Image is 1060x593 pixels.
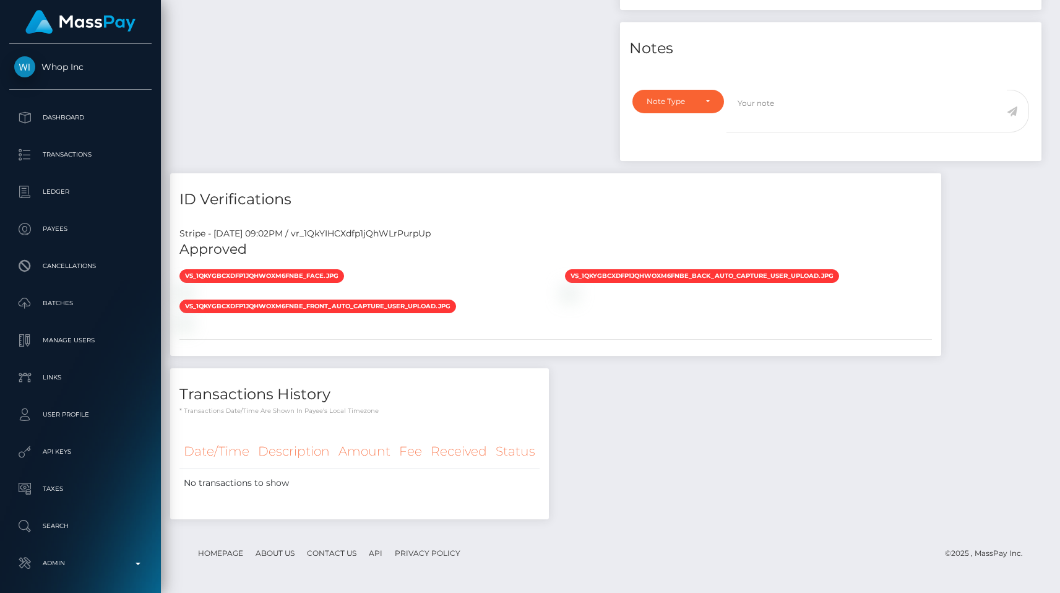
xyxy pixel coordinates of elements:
[9,325,152,356] a: Manage Users
[9,288,152,319] a: Batches
[14,368,147,387] p: Links
[14,554,147,573] p: Admin
[334,435,395,469] th: Amount
[14,480,147,498] p: Taxes
[179,269,344,283] span: vs_1QkYGBCXdfp1jQhWOXm6fNBE_face.jpg
[14,517,147,535] p: Search
[14,220,147,238] p: Payees
[395,435,426,469] th: Fee
[9,102,152,133] a: Dashboard
[647,97,696,106] div: Note Type
[565,269,839,283] span: vs_1QkYGBCXdfp1jQhWOXm6fNBE_back_auto_capture_user_upload.jpg
[14,294,147,313] p: Batches
[9,251,152,282] a: Cancellations
[14,56,35,77] img: Whop Inc
[179,300,456,313] span: vs_1QkYGBCXdfp1jQhWOXm6fNBE_front_auto_capture_user_upload.jpg
[14,405,147,424] p: User Profile
[9,176,152,207] a: Ledger
[14,108,147,127] p: Dashboard
[565,288,575,298] img: vr_1QkYIHCXdfp1jQhWLrPurpUpfile_1QkYHtCXdfp1jQhWjGQjHfUf
[179,288,189,298] img: vr_1QkYIHCXdfp1jQhWLrPurpUpfile_1QkYIBCXdfp1jQhWJXpVjpMx
[426,435,491,469] th: Received
[9,139,152,170] a: Transactions
[251,543,299,563] a: About Us
[179,318,189,328] img: vr_1QkYIHCXdfp1jQhWLrPurpUpfile_1QkYHbCXdfp1jQhWadxRWnVY
[629,38,1033,59] h4: Notes
[179,435,254,469] th: Date/Time
[491,435,540,469] th: Status
[14,331,147,350] p: Manage Users
[9,511,152,542] a: Search
[14,443,147,461] p: API Keys
[302,543,361,563] a: Contact Us
[25,10,136,34] img: MassPay Logo
[179,406,540,415] p: * Transactions date/time are shown in payee's local timezone
[390,543,465,563] a: Privacy Policy
[254,435,334,469] th: Description
[170,227,941,240] div: Stripe - [DATE] 09:02PM / vr_1QkYIHCXdfp1jQhWLrPurpUp
[9,474,152,504] a: Taxes
[179,469,540,497] td: No transactions to show
[945,547,1032,560] div: © 2025 , MassPay Inc.
[9,548,152,579] a: Admin
[9,399,152,430] a: User Profile
[193,543,248,563] a: Homepage
[14,145,147,164] p: Transactions
[9,214,152,245] a: Payees
[179,384,540,405] h4: Transactions History
[14,183,147,201] p: Ledger
[179,189,932,210] h4: ID Verifications
[9,61,152,72] span: Whop Inc
[14,257,147,275] p: Cancellations
[9,436,152,467] a: API Keys
[179,240,932,259] h5: Approved
[632,90,725,113] button: Note Type
[9,362,152,393] a: Links
[364,543,387,563] a: API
